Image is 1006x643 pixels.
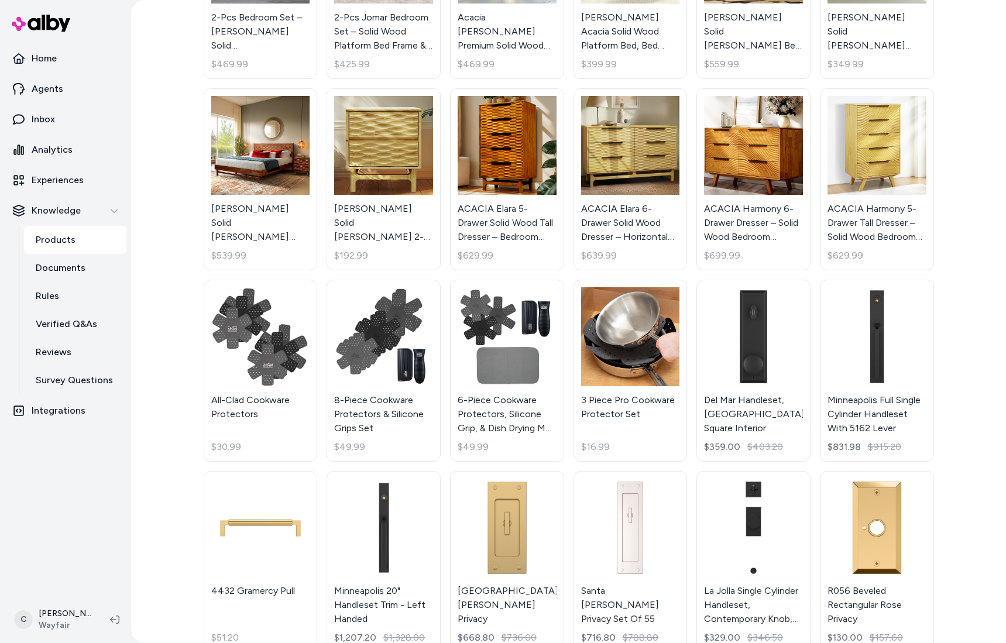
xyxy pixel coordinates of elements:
[5,136,126,164] a: Analytics
[32,173,84,187] p: Experiences
[39,608,91,620] p: [PERSON_NAME]
[24,282,126,310] a: Rules
[36,289,59,303] p: Rules
[24,310,126,338] a: Verified Q&As
[39,620,91,631] span: Wayfair
[450,280,564,462] a: 6-Piece Cookware Protectors, Silicone Grip, & Dish Drying Mat Set6-Piece Cookware Protectors, Sil...
[204,88,318,270] a: Gerrell Elara Solid Wood Platform Bed Frame with Sculpted Spearhead Headboard – Mid-Century Moder...
[5,397,126,425] a: Integrations
[574,280,688,462] a: 3 Piece Pro Cookware Protector Set3 Piece Pro Cookware Protector Set$16.99
[820,280,934,462] a: Minneapolis Full Single Cylinder Handleset With 5162 LeverMinneapolis Full Single Cylinder Handle...
[820,88,934,270] a: ACACIA Harmony 5-Drawer Tall Dresser – Solid Wood Bedroom Dresser With Zen-Inspired CNC Circle De...
[32,204,81,218] p: Knowledge
[36,233,75,247] p: Products
[5,166,126,194] a: Experiences
[36,345,71,359] p: Reviews
[32,404,85,418] p: Integrations
[5,105,126,133] a: Inbox
[14,610,33,629] span: C
[5,197,126,225] button: Knowledge
[32,112,55,126] p: Inbox
[24,338,126,366] a: Reviews
[24,366,126,394] a: Survey Questions
[32,51,57,66] p: Home
[36,317,97,331] p: Verified Q&As
[32,82,63,96] p: Agents
[24,226,126,254] a: Products
[327,88,441,270] a: Gerrell Elara Solid Wood 2-Drawer Nightstand with Sculpted Front – Mid-Century Modern Bedside Tab...
[32,143,73,157] p: Analytics
[36,373,113,387] p: Survey Questions
[204,280,318,462] a: All-Clad Cookware ProtectorsAll-Clad Cookware Protectors$30.99
[24,254,126,282] a: Documents
[12,15,70,32] img: alby Logo
[7,601,101,638] button: C[PERSON_NAME]Wayfair
[574,88,688,270] a: ACACIA Elara 6-Drawer Solid Wood Dresser – Horizontal Bedroom Wood Dresser With CNC Wave Texture ...
[327,280,441,462] a: 8-Piece Cookware Protectors & Silicone Grips Set8-Piece Cookware Protectors & Silicone Grips Set$...
[696,280,811,462] a: Del Mar Handleset, Round Knob, Square InteriorDel Mar Handleset, [GEOGRAPHIC_DATA], Square Interi...
[36,261,85,275] p: Documents
[450,88,564,270] a: ACACIA Elara 5-Drawer Solid Wood Tall Dresser – Bedroom Dresser With CNC Wave Detail – Mid-Centur...
[5,44,126,73] a: Home
[5,75,126,103] a: Agents
[696,88,811,270] a: ACACIA Harmony 6-Drawer Dresser – Solid Wood Bedroom Dresser With CNC Circle Pattern – Zen Sand G...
